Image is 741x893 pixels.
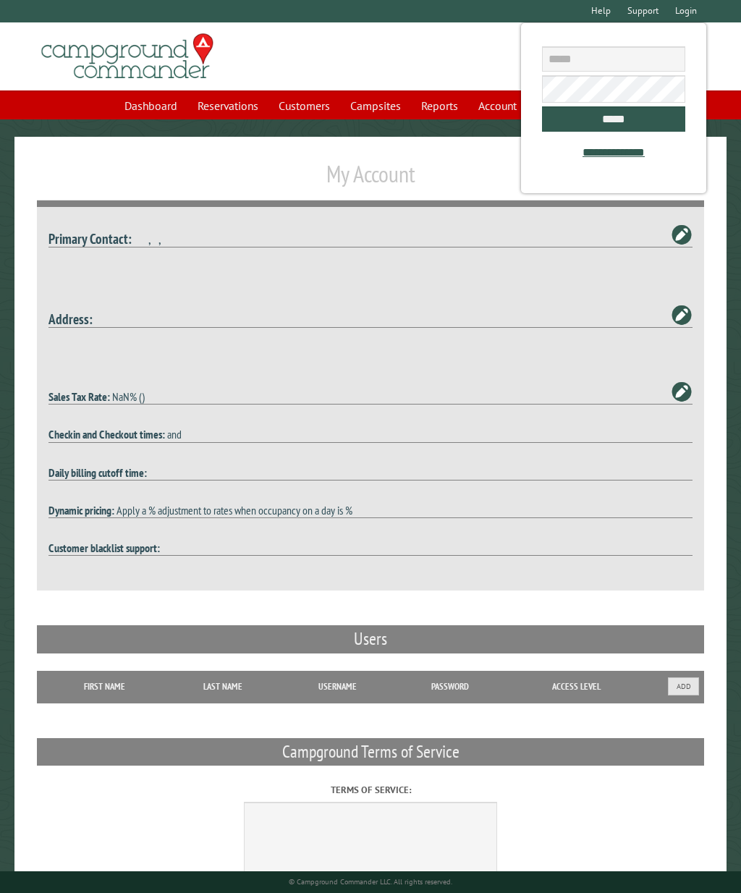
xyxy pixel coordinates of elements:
th: Access Level [507,671,646,703]
a: Account [470,92,525,119]
h4: , , [48,230,693,247]
strong: Address: [48,310,93,328]
a: Campsites [342,92,410,119]
a: Reservations [189,92,267,119]
th: Username [281,671,394,703]
h2: Campground Terms of Service [37,738,704,766]
th: Password [394,671,506,703]
h1: My Account [37,160,704,200]
span: and [167,427,182,441]
label: Terms of service: [37,783,704,797]
a: Dashboard [116,92,186,119]
strong: Checkin and Checkout times: [48,427,165,441]
strong: Dynamic pricing: [48,503,114,517]
strong: Customer blacklist support: [48,541,160,555]
span: NaN% () [112,389,145,404]
strong: Primary Contact: [48,229,132,247]
th: Last Name [166,671,281,703]
h2: Users [37,625,704,653]
small: © Campground Commander LLC. All rights reserved. [289,877,452,886]
strong: Daily billing cutoff time: [48,465,147,480]
button: Add [668,677,698,695]
span: Apply a % adjustment to rates when occupancy on a day is % [117,503,352,517]
a: Customers [270,92,339,119]
th: First Name [44,671,165,703]
img: Campground Commander [37,28,218,85]
a: Reports [412,92,467,119]
strong: Sales Tax Rate: [48,389,110,404]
